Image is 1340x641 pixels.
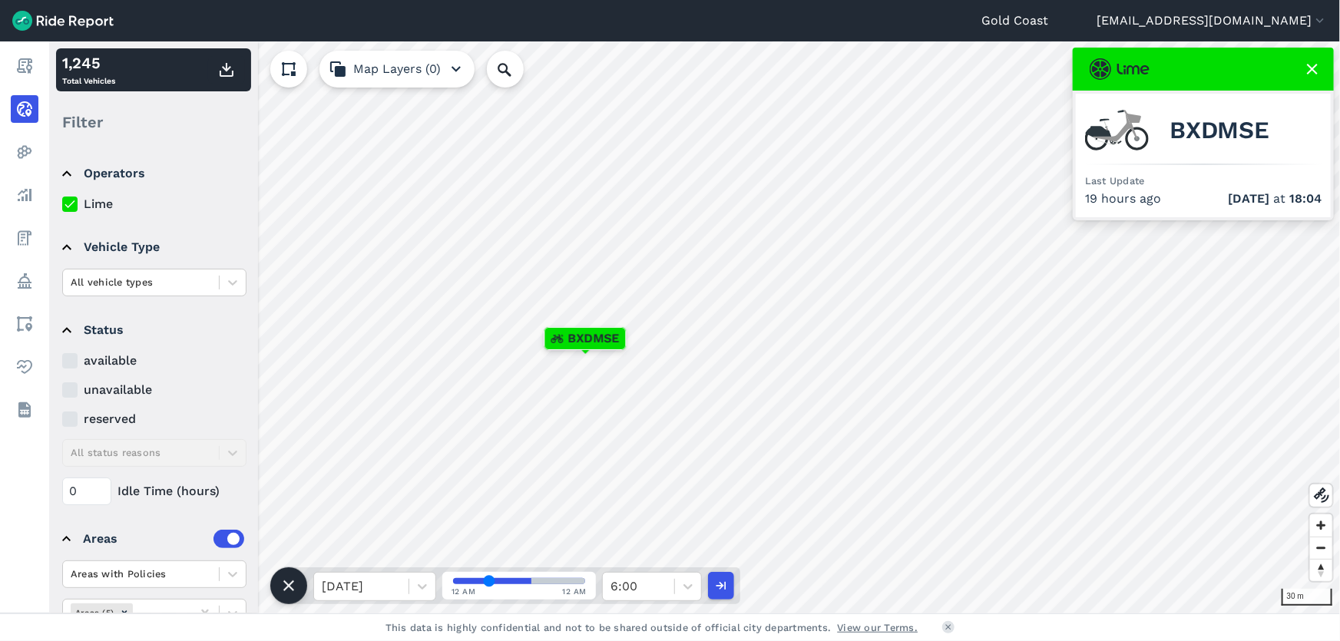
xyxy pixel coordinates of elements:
button: Zoom in [1310,514,1332,537]
a: Policy [11,267,38,295]
div: Filter [56,98,251,146]
summary: Status [62,309,244,352]
span: BXDMSE [568,329,620,348]
summary: Operators [62,152,244,195]
label: unavailable [62,381,246,399]
div: Total Vehicles [62,51,115,88]
div: Idle Time (hours) [62,477,246,505]
label: available [62,352,246,370]
div: 19 hours ago [1085,190,1322,208]
canvas: Map [49,41,1340,613]
span: [DATE] [1228,191,1269,206]
span: BXDMSE [1170,121,1270,140]
label: reserved [62,410,246,428]
span: Last Update [1085,175,1145,187]
div: 30 m [1282,589,1332,606]
span: at [1228,190,1322,208]
div: 1,245 [62,51,115,74]
label: Lime [62,195,246,213]
img: Ride Report [12,11,114,31]
span: 12 AM [563,586,587,597]
button: Zoom out [1310,537,1332,559]
div: Areas [83,530,244,548]
div: Areas (5) [71,603,116,623]
a: Health [11,353,38,381]
span: 18:04 [1289,191,1322,206]
summary: Vehicle Type [62,226,244,269]
button: Reset bearing to north [1310,559,1332,581]
a: Analyze [11,181,38,209]
a: Realtime [11,95,38,123]
a: View our Terms. [838,620,918,635]
div: Remove Areas (5) [116,603,133,623]
a: Heatmaps [11,138,38,166]
img: Lime [1090,58,1150,80]
a: Datasets [11,396,38,424]
button: [EMAIL_ADDRESS][DOMAIN_NAME] [1097,12,1328,30]
summary: Areas [62,517,244,560]
a: Areas [11,310,38,338]
a: Report [11,52,38,80]
span: 12 AM [452,586,476,597]
img: Lime ebike [1085,109,1149,151]
button: Map Layers (0) [319,51,475,88]
input: Search Location or Vehicles [487,51,548,88]
a: Gold Coast [981,12,1048,30]
a: Fees [11,224,38,252]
